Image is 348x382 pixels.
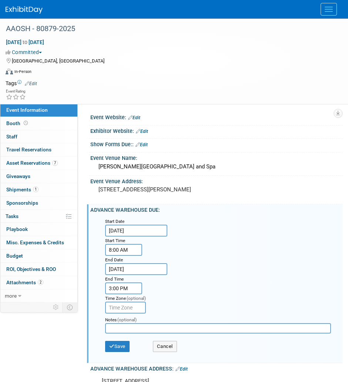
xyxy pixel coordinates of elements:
[0,236,77,249] a: Misc. Expenses & Credits
[96,161,337,172] div: [PERSON_NAME][GEOGRAPHIC_DATA] and Spa
[6,90,26,93] div: Event Rating
[127,296,146,301] span: (optional)
[105,244,142,256] input: Start Time
[90,125,342,135] div: Exhibitor Website:
[63,302,78,312] td: Toggle Event Tabs
[0,183,77,196] a: Shipments1
[105,296,126,301] small: Time Zone
[6,68,13,74] img: Format-Inperson.png
[6,67,339,78] div: Event Format
[0,170,77,183] a: Giveaways
[50,302,63,312] td: Personalize Event Tab Strip
[90,139,342,148] div: Show Forms Due::
[6,253,23,259] span: Budget
[105,263,167,275] input: End Date
[90,112,342,121] div: Event Website:
[105,225,167,237] input: Start Date
[136,129,148,134] a: Edit
[0,223,77,236] a: Playbook
[0,130,77,143] a: Staff
[6,279,43,285] span: Attachments
[6,48,45,56] button: Committed
[38,279,43,285] span: 2
[6,160,58,166] span: Asset Reservations
[0,117,77,130] a: Booth
[6,213,19,219] span: Tasks
[22,120,29,126] span: Booth not reserved yet
[6,134,17,140] span: Staff
[117,317,137,322] span: (optional)
[12,58,104,64] span: [GEOGRAPHIC_DATA], [GEOGRAPHIC_DATA]
[128,115,140,120] a: Edit
[135,142,148,147] a: Edit
[90,153,342,162] div: Event Venue Name:
[105,219,124,224] small: Start Date
[6,6,43,14] img: ExhibitDay
[52,160,58,166] span: 7
[0,197,77,210] a: Sponsorships
[0,104,77,117] a: Event Information
[98,186,334,193] pre: [STREET_ADDRESS][PERSON_NAME]
[6,187,39,192] span: Shipments
[0,157,77,170] a: Asset Reservations7
[105,238,125,243] small: Start Time
[105,302,146,314] input: Time Zone
[0,249,77,262] a: Budget
[5,293,17,299] span: more
[0,276,77,289] a: Attachments2
[105,257,123,262] small: End Date
[6,147,51,153] span: Travel Reservations
[0,210,77,223] a: Tasks
[0,263,77,276] a: ROI, Objectives & ROO
[90,363,342,373] div: ADVANCE WAREHOUSE ADDRESS:
[0,289,77,302] a: more
[6,200,38,206] span: Sponsorships
[6,226,28,232] span: Playbook
[90,204,342,214] div: ADVANCE WAREHOUSE DUE:
[105,277,124,282] small: End Time
[3,22,333,36] div: AAOSH - 80879-2025
[6,239,64,245] span: Misc. Expenses & Credits
[14,69,31,74] div: In-Person
[6,120,29,126] span: Booth
[105,341,130,352] button: Save
[105,282,142,294] input: End Time
[321,3,337,16] button: Menu
[25,81,37,86] a: Edit
[105,317,117,322] small: Notes
[90,176,342,185] div: Event Venue Address:
[6,173,30,179] span: Giveaways
[6,266,56,272] span: ROI, Objectives & ROO
[153,341,177,352] button: Cancel
[21,39,29,45] span: to
[6,39,44,46] span: [DATE] [DATE]
[6,107,48,113] span: Event Information
[33,187,39,192] span: 1
[6,80,37,87] td: Tags
[175,366,188,372] a: Edit
[0,143,77,156] a: Travel Reservations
